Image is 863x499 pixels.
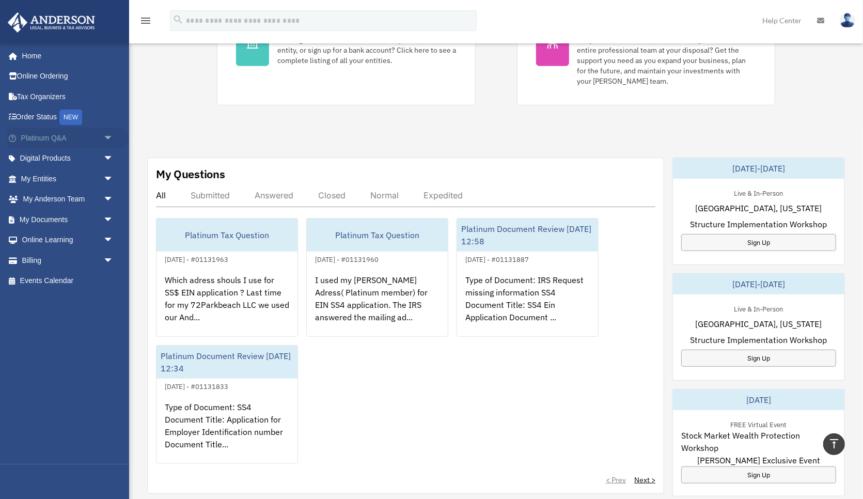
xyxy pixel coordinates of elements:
[823,433,845,455] a: vertical_align_top
[7,230,129,251] a: Online Learningarrow_drop_down
[7,271,129,291] a: Events Calendar
[691,334,827,346] span: Structure Implementation Workshop
[277,35,456,66] div: Looking for an EIN, want to make an update to an entity, or sign up for a bank account? Click her...
[172,14,184,25] i: search
[370,190,399,200] div: Normal
[7,128,129,148] a: Platinum Q&Aarrow_drop_down
[103,250,124,271] span: arrow_drop_down
[7,107,129,128] a: Order StatusNEW
[7,66,129,87] a: Online Ordering
[673,158,844,179] div: [DATE]-[DATE]
[156,346,297,379] div: Platinum Document Review [DATE] 12:34
[5,12,98,33] img: Anderson Advisors Platinum Portal
[318,190,346,200] div: Closed
[634,475,655,485] a: Next >
[828,438,840,450] i: vertical_align_top
[7,86,129,107] a: Tax Organizers
[681,350,836,367] a: Sign Up
[191,190,230,200] div: Submitted
[457,218,599,337] a: Platinum Document Review [DATE] 12:58[DATE] - #01131887Type of Document: IRS Request missing info...
[103,128,124,149] span: arrow_drop_down
[156,190,166,200] div: All
[156,253,237,264] div: [DATE] - #01131963
[726,303,792,314] div: Live & In-Person
[103,168,124,190] span: arrow_drop_down
[457,219,598,252] div: Platinum Document Review [DATE] 12:58
[457,253,537,264] div: [DATE] - #01131887
[681,466,836,484] a: Sign Up
[697,454,820,466] span: [PERSON_NAME] Exclusive Event
[840,13,855,28] img: User Pic
[423,190,463,200] div: Expedited
[156,345,298,464] a: Platinum Document Review [DATE] 12:34[DATE] - #01131833Type of Document: SS4 Document Title: Appl...
[723,418,795,429] div: FREE Virtual Event
[139,14,152,27] i: menu
[156,219,297,252] div: Platinum Tax Question
[255,190,293,200] div: Answered
[103,209,124,230] span: arrow_drop_down
[307,266,448,346] div: I used my [PERSON_NAME] Adress( Platinum member) for EIN SS4 application. The IRS answered the ma...
[673,389,844,410] div: [DATE]
[103,148,124,169] span: arrow_drop_down
[7,148,129,169] a: Digital Productsarrow_drop_down
[103,189,124,210] span: arrow_drop_down
[673,274,844,294] div: [DATE]-[DATE]
[681,234,836,251] a: Sign Up
[156,218,298,337] a: Platinum Tax Question[DATE] - #01131963Which adress shouls I use for SS$ EIN application ? Last t...
[7,45,124,66] a: Home
[139,18,152,27] a: menu
[726,187,792,198] div: Live & In-Person
[307,219,448,252] div: Platinum Tax Question
[7,209,129,230] a: My Documentsarrow_drop_down
[307,253,387,264] div: [DATE] - #01131960
[217,2,475,105] a: My Entities Looking for an EIN, want to make an update to an entity, or sign up for a bank accoun...
[7,250,129,271] a: Billingarrow_drop_down
[103,230,124,251] span: arrow_drop_down
[59,110,82,125] div: NEW
[7,168,129,189] a: My Entitiesarrow_drop_down
[457,266,598,346] div: Type of Document: IRS Request missing information SS4 Document Title: SS4 Ein Application Documen...
[691,218,827,230] span: Structure Implementation Workshop
[306,218,448,337] a: Platinum Tax Question[DATE] - #01131960I used my [PERSON_NAME] Adress( Platinum member) for EIN S...
[517,2,775,105] a: My Anderson Team Did you know, as a Platinum Member, you have an entire professional team at your...
[156,393,297,473] div: Type of Document: SS4 Document Title: Application for Employer Identification number Document Tit...
[156,266,297,346] div: Which adress shouls I use for SS$ EIN application ? Last time for my 72Parkbeach LLC we used our ...
[7,189,129,210] a: My Anderson Teamarrow_drop_down
[696,318,822,330] span: [GEOGRAPHIC_DATA], [US_STATE]
[696,202,822,214] span: [GEOGRAPHIC_DATA], [US_STATE]
[156,380,237,391] div: [DATE] - #01131833
[156,166,225,182] div: My Questions
[577,35,756,86] div: Did you know, as a Platinum Member, you have an entire professional team at your disposal? Get th...
[681,429,836,454] span: Stock Market Wealth Protection Workshop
